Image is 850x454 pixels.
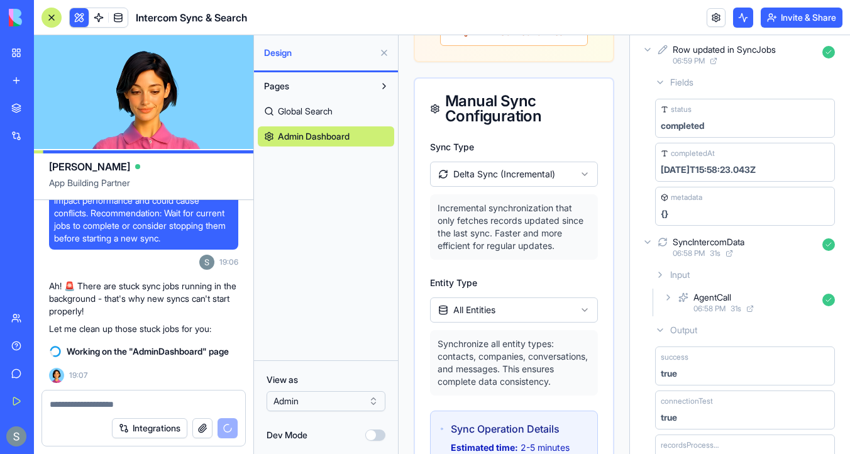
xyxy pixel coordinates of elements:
[25,89,226,111] p: Hi [PERSON_NAME]
[731,304,741,314] span: 31 s
[63,379,126,429] button: Messages
[199,255,214,270] img: ACg8ocKnDTHbS00rqwWSHQfXf8ia04QnQtz5EDX_Ef5UNrjqV-k=s96-c
[13,167,238,227] div: Profile image for SharontestWe'll pick up your ticket soon[PERSON_NAME]•21h ago
[219,257,238,267] span: 19:06
[661,208,668,220] div: {}
[67,345,229,358] span: Working on the "AdminDashboard" page
[267,374,385,386] label: View as
[56,192,185,202] span: We'll pick up your ticket soon
[49,280,238,318] p: Ah! 🚨 There are stuck sync jobs running in the background - that's why new syncs can't start prop...
[258,76,374,96] button: Pages
[671,104,692,114] span: status
[31,106,75,117] label: Sync Type
[661,396,713,406] span: connectionTest
[13,310,239,358] div: Send us a messageWe'll be back online [DATE]
[13,148,239,228] div: Recent messageProfile image for SharontestWe'll pick up your ticket soon[PERSON_NAME]•21h ago
[49,159,130,174] span: [PERSON_NAME]
[126,379,189,429] button: Tickets
[52,406,189,419] div: 2-5 minutes
[189,379,251,429] button: Help
[56,279,211,292] div: #37943728 • Submitted
[69,177,86,191] span: test
[673,236,744,248] div: SyncIntercomData
[136,10,247,25] span: Intercom Sync & Search
[670,324,697,336] span: Output
[49,323,238,335] p: Let me clean up those stuck jobs for you:
[73,410,116,419] span: Messages
[31,58,199,89] div: Manual Sync Configuration
[56,204,129,217] div: [PERSON_NAME]
[26,375,226,388] div: Create a ticket
[182,20,207,45] div: Profile image for Sharon
[52,407,119,418] strong: Estimated time:
[661,352,688,362] span: success
[671,148,715,158] span: completedAt
[264,80,289,92] span: Pages
[142,410,173,419] span: Tickets
[661,367,677,380] div: true
[39,302,192,353] p: Synchronize all entity types: contacts, companies, conversations, and messages. This ensures comp...
[26,334,210,347] div: We'll be back online [DATE]
[26,185,51,210] div: Profile image for Sharon
[112,418,187,438] button: Integrations
[670,269,690,281] span: Input
[673,56,705,66] span: 06:59 PM
[216,20,239,43] div: Close
[9,9,87,26] img: logo
[25,24,40,44] img: logo
[39,167,192,217] p: Incremental synchronization that only fetches records updated since the last sync. Faster and mor...
[69,370,87,380] span: 19:07
[131,204,172,217] div: • 21h ago
[49,177,238,199] span: App Building Partner
[210,410,230,419] span: Help
[673,43,776,56] div: Row updated in SyncJobs
[278,105,333,118] span: Global Search
[278,130,350,143] span: Admin Dashboard
[31,242,79,253] label: Entity Type
[670,76,693,89] span: Fields
[671,192,702,202] span: metadata
[761,8,842,28] button: Invite & Share
[661,411,677,424] div: true
[52,386,189,401] h4: Sync Operation Details
[258,126,394,147] a: Admin Dashboard
[13,260,238,297] div: test#37943728 • Submitted
[26,245,226,260] div: Recent ticket
[135,20,160,45] img: Profile image for Michal
[56,265,211,279] div: test
[158,20,184,45] img: Profile image for Shelly
[693,291,731,304] div: AgentCall
[25,111,226,132] p: How can we help?
[6,426,26,446] img: ACg8ocKnDTHbS00rqwWSHQfXf8ia04QnQtz5EDX_Ef5UNrjqV-k=s96-c
[693,304,726,314] span: 06:58 PM
[661,163,756,176] div: [DATE]T15:58:23.043Z
[264,47,374,59] span: Design
[26,321,210,334] div: Send us a message
[26,159,226,172] div: Recent message
[661,119,704,132] div: completed
[267,429,307,441] label: Dev Mode
[54,169,233,245] span: Running jobs detected There are currently running sync jobs. Starting a new job may impact perfor...
[17,410,45,419] span: Home
[258,101,394,121] a: Global Search
[49,368,64,383] img: Ella_00000_wcx2te.png
[661,440,721,450] span: recordsProcessed
[673,248,705,258] span: 06:58 PM
[710,248,720,258] span: 31 s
